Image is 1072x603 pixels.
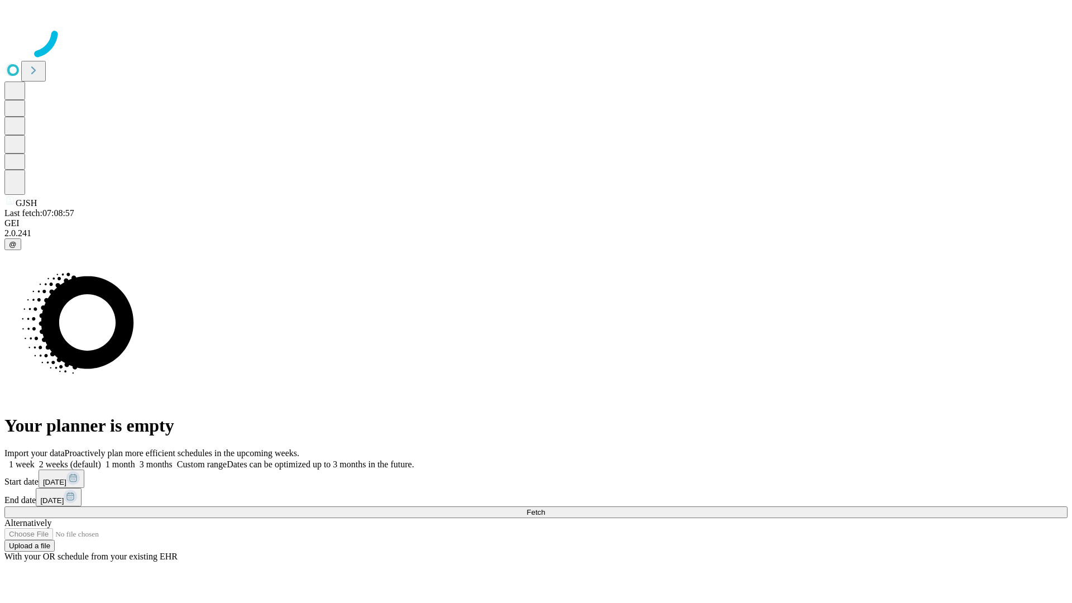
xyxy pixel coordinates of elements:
[16,198,37,208] span: GJSH
[4,488,1068,506] div: End date
[4,448,65,458] span: Import your data
[43,478,66,486] span: [DATE]
[227,460,414,469] span: Dates can be optimized up to 3 months in the future.
[106,460,135,469] span: 1 month
[4,552,178,561] span: With your OR schedule from your existing EHR
[4,415,1068,436] h1: Your planner is empty
[140,460,173,469] span: 3 months
[39,460,101,469] span: 2 weeks (default)
[4,228,1068,238] div: 2.0.241
[36,488,82,506] button: [DATE]
[4,506,1068,518] button: Fetch
[4,540,55,552] button: Upload a file
[9,240,17,248] span: @
[177,460,227,469] span: Custom range
[39,470,84,488] button: [DATE]
[40,496,64,505] span: [DATE]
[4,238,21,250] button: @
[4,218,1068,228] div: GEI
[527,508,545,516] span: Fetch
[4,518,51,528] span: Alternatively
[4,208,74,218] span: Last fetch: 07:08:57
[4,470,1068,488] div: Start date
[9,460,35,469] span: 1 week
[65,448,299,458] span: Proactively plan more efficient schedules in the upcoming weeks.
